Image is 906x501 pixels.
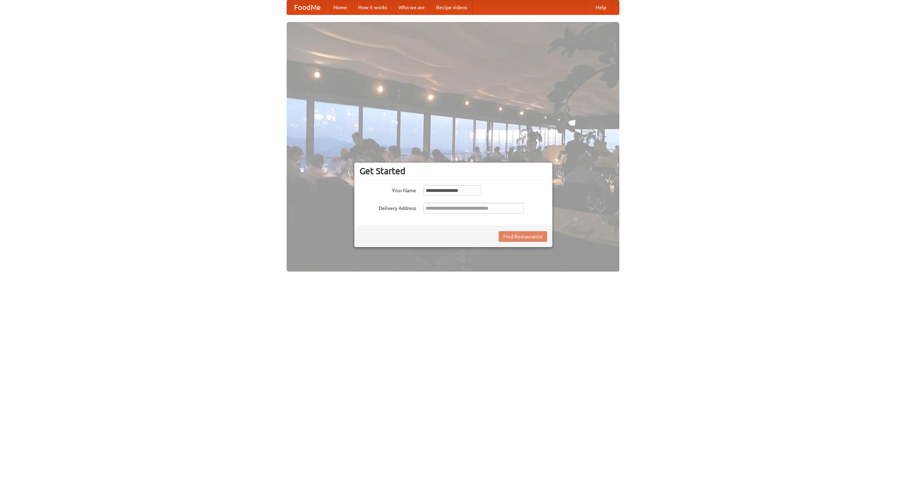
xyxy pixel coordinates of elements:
a: How it works [352,0,393,15]
label: Your Name [360,185,416,194]
a: FoodMe [287,0,328,15]
button: Find Restaurants! [499,231,547,242]
a: Home [328,0,352,15]
a: Who we are [393,0,430,15]
label: Delivery Address [360,203,416,212]
a: Recipe videos [430,0,473,15]
a: Help [590,0,612,15]
h3: Get Started [360,166,547,176]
